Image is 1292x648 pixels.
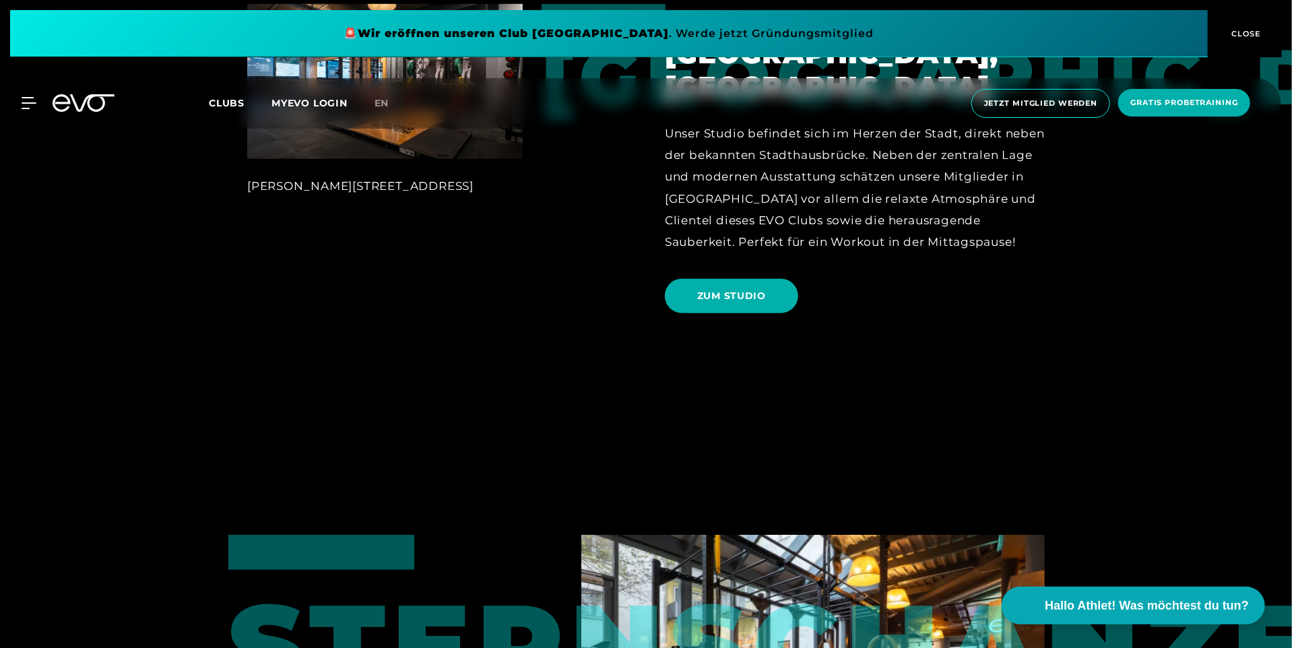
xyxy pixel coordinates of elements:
span: ZUM STUDIO [697,289,766,303]
span: CLOSE [1229,28,1262,40]
span: en [375,97,389,109]
button: CLOSE [1208,10,1282,57]
span: Gratis Probetraining [1130,97,1238,108]
span: Clubs [209,97,245,109]
a: MYEVO LOGIN [271,97,348,109]
div: [PERSON_NAME][STREET_ADDRESS] [247,175,523,197]
a: en [375,96,406,111]
span: Jetzt Mitglied werden [984,98,1097,109]
span: Hallo Athlet! Was möchtest du tun? [1045,597,1249,615]
a: Gratis Probetraining [1114,89,1254,118]
a: Clubs [209,96,271,109]
button: Hallo Athlet! Was möchtest du tun? [1002,587,1265,624]
a: Jetzt Mitglied werden [967,89,1114,118]
div: Unser Studio befindet sich im Herzen der Stadt, direkt neben der bekannten Stadthausbrücke. Neben... [665,123,1045,253]
a: ZUM STUDIO [665,269,804,323]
